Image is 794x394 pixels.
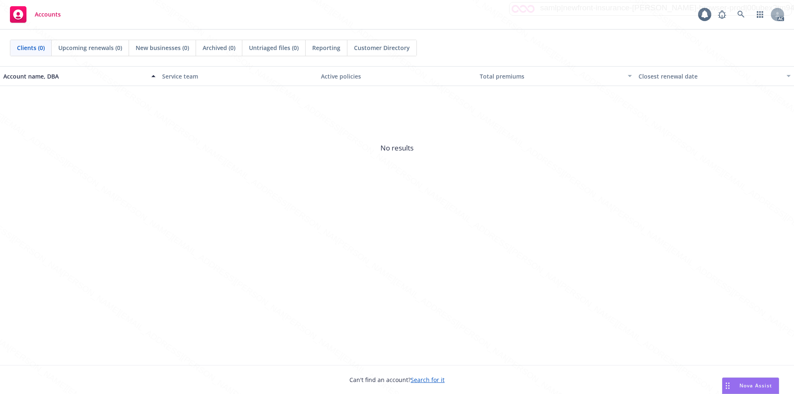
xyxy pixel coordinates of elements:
div: Total premiums [480,72,623,81]
a: Switch app [752,6,768,23]
button: Nova Assist [722,377,779,394]
a: Accounts [7,3,64,26]
button: Closest renewal date [635,66,794,86]
span: Archived (0) [203,43,235,52]
span: New businesses (0) [136,43,189,52]
span: Clients (0) [17,43,45,52]
span: Reporting [312,43,340,52]
button: Total premiums [476,66,635,86]
span: Untriaged files (0) [249,43,299,52]
span: Customer Directory [354,43,410,52]
button: Service team [159,66,318,86]
div: Account name, DBA [3,72,146,81]
div: Drag to move [722,378,733,394]
span: Can't find an account? [349,375,445,384]
span: Nova Assist [739,382,772,389]
span: Upcoming renewals (0) [58,43,122,52]
div: Active policies [321,72,473,81]
span: Accounts [35,11,61,18]
div: Closest renewal date [639,72,782,81]
button: Active policies [318,66,476,86]
a: Report a Bug [714,6,730,23]
a: Search [733,6,749,23]
div: Service team [162,72,314,81]
a: Search for it [411,376,445,384]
